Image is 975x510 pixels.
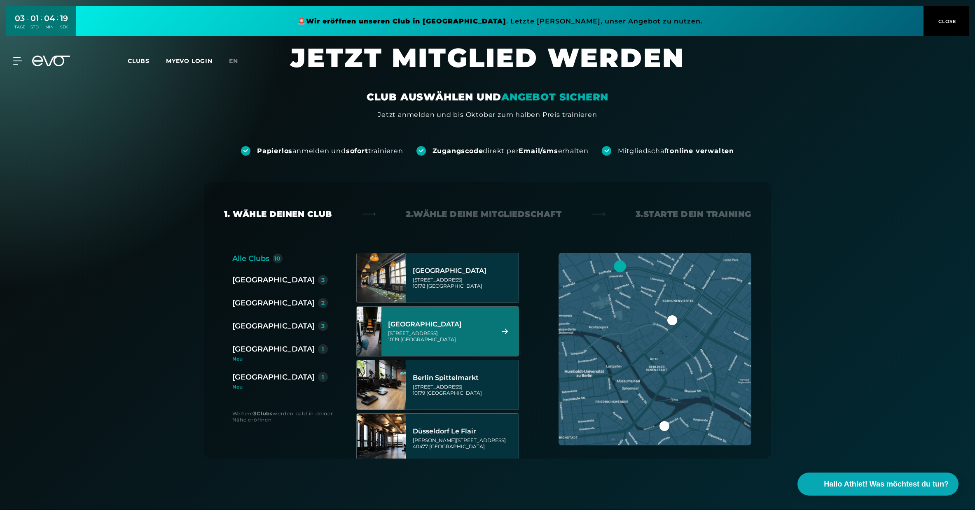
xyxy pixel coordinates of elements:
[559,253,751,445] img: map
[232,410,340,423] div: Weitere werden bald in deiner Nähe eröffnen
[232,274,315,286] div: [GEOGRAPHIC_DATA]
[229,57,238,65] span: en
[224,208,332,220] div: 1. Wähle deinen Club
[321,277,325,283] div: 3
[413,427,516,435] div: Düsseldorf Le Flair
[924,6,969,36] button: CLOSE
[321,300,325,306] div: 2
[14,12,25,24] div: 03
[60,12,68,24] div: 19
[44,24,55,30] div: MIN
[41,13,42,35] div: :
[501,91,608,103] em: ANGEBOT SICHERN
[253,410,257,417] strong: 3
[346,147,368,155] strong: sofort
[57,13,58,35] div: :
[30,24,39,30] div: STD
[128,57,150,65] span: Clubs
[232,384,328,389] div: Neu
[322,374,324,380] div: 1
[797,473,959,496] button: Hallo Athlet! Was möchtest du tun?
[232,356,334,361] div: Neu
[413,437,516,449] div: [PERSON_NAME][STREET_ADDRESS] 40477 [GEOGRAPHIC_DATA]
[670,147,734,155] strong: online verwalten
[27,13,28,35] div: :
[274,256,281,261] div: 10
[357,253,406,303] img: Berlin Alexanderplatz
[519,147,558,155] strong: Email/sms
[232,343,315,355] div: [GEOGRAPHIC_DATA]
[388,330,491,342] div: [STREET_ADDRESS] 10119 [GEOGRAPHIC_DATA]
[44,12,55,24] div: 04
[824,479,949,490] span: Hallo Athlet! Was möchtest du tun?
[388,320,491,328] div: [GEOGRAPHIC_DATA]
[232,320,315,332] div: [GEOGRAPHIC_DATA]
[413,267,516,275] div: [GEOGRAPHIC_DATA]
[322,346,324,352] div: 1
[357,414,406,463] img: Düsseldorf Le Flair
[433,147,483,155] strong: Zugangscode
[257,147,292,155] strong: Papierlos
[257,410,273,417] strong: Clubs
[344,307,394,356] img: Berlin Rosenthaler Platz
[14,24,25,30] div: TAGE
[618,147,734,156] div: Mitgliedschaft
[60,24,68,30] div: SEK
[378,110,597,120] div: Jetzt anmelden und bis Oktober zum halben Preis trainieren
[367,91,608,104] div: CLUB AUSWÄHLEN UND
[229,56,248,66] a: en
[128,57,166,65] a: Clubs
[321,323,325,329] div: 3
[232,297,315,309] div: [GEOGRAPHIC_DATA]
[166,57,213,65] a: MYEVO LOGIN
[232,371,315,383] div: [GEOGRAPHIC_DATA]
[636,208,751,220] div: 3. Starte dein Training
[232,253,269,264] div: Alle Clubs
[357,360,406,410] img: Berlin Spittelmarkt
[257,147,403,156] div: anmelden und trainieren
[413,277,516,289] div: [STREET_ADDRESS] 10178 [GEOGRAPHIC_DATA]
[30,12,39,24] div: 01
[413,374,516,382] div: Berlin Spittelmarkt
[413,384,516,396] div: [STREET_ADDRESS] 10179 [GEOGRAPHIC_DATA]
[936,18,956,25] span: CLOSE
[406,208,561,220] div: 2. Wähle deine Mitgliedschaft
[433,147,589,156] div: direkt per erhalten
